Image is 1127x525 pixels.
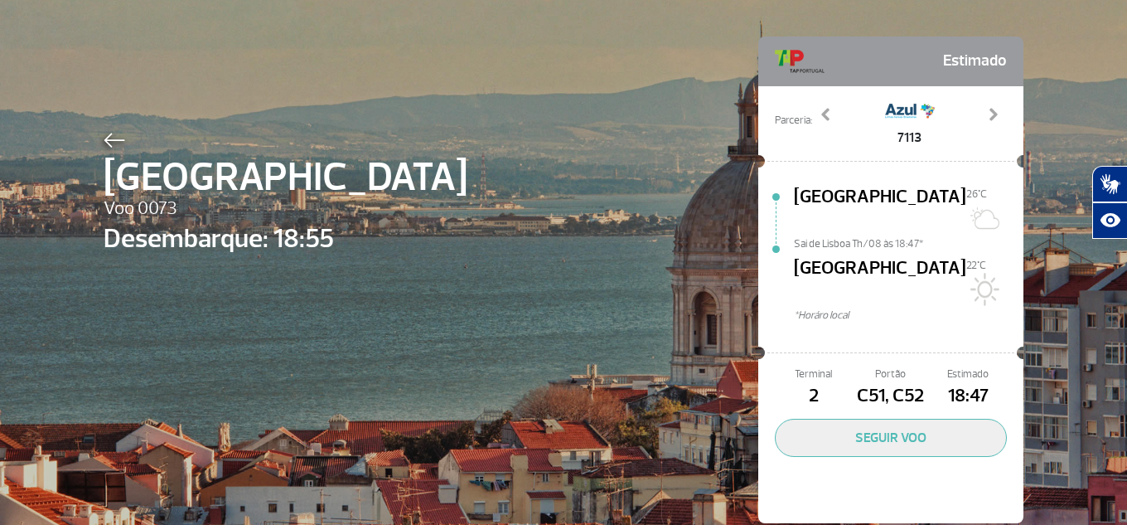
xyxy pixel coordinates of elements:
span: Sai de Lisboa Th/08 às 18:47* [794,236,1023,248]
span: [GEOGRAPHIC_DATA] [794,255,966,308]
span: 7113 [885,128,935,148]
span: [GEOGRAPHIC_DATA] [794,183,966,236]
span: Voo 0073 [104,195,467,223]
span: Desembarque: 18:55 [104,219,467,259]
img: Sol [966,273,999,306]
span: 18:47 [930,382,1007,411]
span: Terminal [775,367,852,382]
button: SEGUIR VOO [775,419,1007,457]
div: Plugin de acessibilidade da Hand Talk. [1092,166,1127,239]
span: 2 [775,382,852,411]
button: Abrir recursos assistivos. [1092,202,1127,239]
img: Sol com muitas nuvens [966,202,999,235]
span: Portão [852,367,929,382]
span: C51, C52 [852,382,929,411]
span: Parceria: [775,113,812,129]
span: 26°C [966,187,987,201]
button: Abrir tradutor de língua de sinais. [1092,166,1127,202]
span: Estimado [930,367,1007,382]
span: Estimado [943,45,1007,78]
span: *Horáro local [794,308,1023,323]
span: 22°C [966,259,986,272]
span: [GEOGRAPHIC_DATA] [104,148,467,207]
